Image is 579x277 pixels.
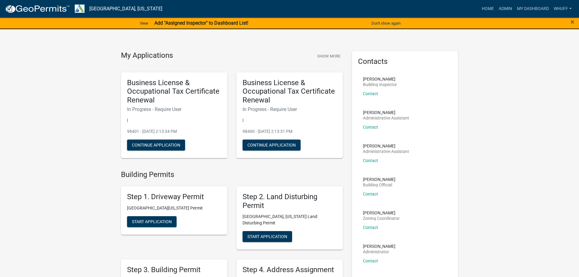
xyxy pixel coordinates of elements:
p: [GEOGRAPHIC_DATA], [US_STATE] Land Disturbing Permit [243,213,337,226]
button: Start Application [127,216,177,227]
p: [PERSON_NAME] [363,244,395,248]
p: | [127,117,221,123]
h6: In Progress - Require User [127,106,221,112]
a: Contact [363,225,378,230]
p: [PERSON_NAME] [363,77,397,81]
p: Administrator [363,250,395,254]
a: Admin [496,3,515,15]
a: View [137,18,151,28]
a: Contact [363,91,378,96]
a: Contact [363,192,378,196]
button: Show More [315,51,343,61]
a: My Dashboard [515,3,551,15]
h5: Step 2. Land Disturbing Permit [243,192,337,210]
p: [PERSON_NAME] [363,144,409,148]
p: 98401 - [DATE] 2:13:34 PM [127,128,221,135]
p: Building Inspector [363,82,397,87]
p: Administrative Assistant [363,116,409,120]
p: Building Official [363,183,395,187]
p: [PERSON_NAME] [363,110,409,115]
h5: Step 4. Address Assignment [243,265,337,274]
span: Start Application [132,219,172,224]
h5: Step 3. Building Permit [127,265,221,274]
p: [PERSON_NAME] [363,177,395,182]
a: Contact [363,125,378,130]
h5: Step 1. Driveway Permit [127,192,221,201]
span: Start Application [247,234,287,239]
p: Administrative Assistant [363,149,409,154]
h4: My Applications [121,51,173,60]
p: [PERSON_NAME] [363,211,400,215]
button: Don't show again [369,18,403,28]
a: Contact [363,158,378,163]
strong: Add "Assigned Inspector" to Dashboard List! [154,20,248,26]
button: Start Application [243,231,292,242]
h6: In Progress - Require User [243,106,337,112]
p: 98400 - [DATE] 2:13:31 PM [243,128,337,135]
button: Continue Application [243,140,301,151]
img: Troup County, Georgia [75,5,84,13]
p: Zoning Coordinator [363,216,400,220]
a: [GEOGRAPHIC_DATA], [US_STATE] [89,4,162,14]
a: Contact [363,258,378,263]
button: Continue Application [127,140,185,151]
span: × [570,18,574,26]
h5: Business License & Occupational Tax Certificate Renewal [127,78,221,105]
a: Home [479,3,496,15]
h5: Business License & Occupational Tax Certificate Renewal [243,78,337,105]
h5: Contacts [358,57,452,66]
h4: Building Permits [121,170,343,179]
p: [GEOGRAPHIC_DATA][US_STATE] Permit [127,205,221,211]
p: | [243,117,337,123]
a: whuff [551,3,574,15]
button: Close [570,18,574,26]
